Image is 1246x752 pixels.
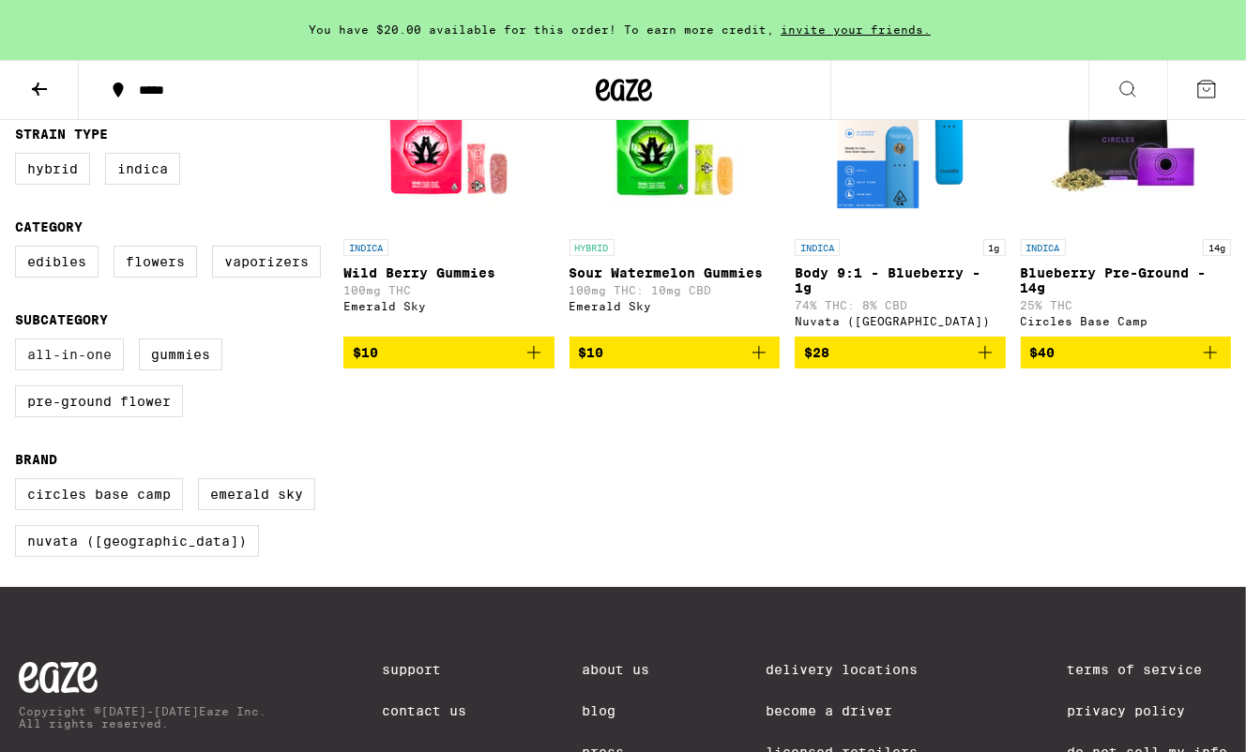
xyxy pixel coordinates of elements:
label: Flowers [114,246,197,278]
a: Delivery Locations [766,662,951,677]
a: Support [382,662,466,677]
a: Terms of Service [1067,662,1227,677]
label: Circles Base Camp [15,478,183,510]
legend: Brand [15,452,57,467]
p: HYBRID [570,239,615,256]
a: Contact Us [382,703,466,718]
span: $10 [579,345,604,360]
legend: Subcategory [15,312,108,327]
p: Blueberry Pre-Ground - 14g [1021,265,1232,295]
legend: Strain Type [15,127,108,142]
img: Emerald Sky - Sour Watermelon Gummies [581,42,768,230]
a: About Us [583,662,650,677]
span: You have $20.00 available for this order! To earn more credit, [309,23,774,36]
p: INDICA [1021,239,1066,256]
p: 100mg THC [343,284,555,296]
p: Body 9:1 - Blueberry - 1g [795,265,1006,295]
p: Sour Watermelon Gummies [570,265,781,280]
img: Emerald Sky - Wild Berry Gummies [355,42,542,230]
p: Copyright © [DATE]-[DATE] Eaze Inc. All rights reserved. [19,705,266,729]
p: 25% THC [1021,299,1232,311]
div: Circles Base Camp [1021,315,1232,327]
button: Add to bag [1021,337,1232,368]
span: Hi. Need any help? [11,13,135,28]
label: Emerald Sky [198,478,315,510]
span: $40 [1030,345,1056,360]
label: Indica [105,153,180,185]
a: Become a Driver [766,703,951,718]
p: INDICA [795,239,840,256]
p: INDICA [343,239,388,256]
a: Privacy Policy [1067,703,1227,718]
img: Nuvata (CA) - Body 9:1 - Blueberry - 1g [806,42,994,230]
a: Blog [583,703,650,718]
span: $28 [804,345,829,360]
label: Hybrid [15,153,90,185]
a: Open page for Sour Watermelon Gummies from Emerald Sky [570,42,781,337]
label: All-In-One [15,338,124,370]
div: Nuvata ([GEOGRAPHIC_DATA]) [795,315,1006,327]
label: Gummies [139,338,222,370]
label: Vaporizers [212,246,321,278]
div: Emerald Sky [570,300,781,312]
p: 1g [983,239,1006,256]
label: Nuvata ([GEOGRAPHIC_DATA]) [15,525,259,557]
span: invite your friends. [774,23,937,36]
label: Pre-ground Flower [15,385,183,417]
p: Wild Berry Gummies [343,265,555,280]
legend: Category [15,219,83,234]
button: Add to bag [795,337,1006,368]
p: 74% THC: 8% CBD [795,299,1006,311]
p: 100mg THC: 10mg CBD [570,284,781,296]
a: Open page for Blueberry Pre-Ground - 14g from Circles Base Camp [1021,42,1232,337]
span: $10 [353,345,378,360]
button: Add to bag [570,337,781,368]
a: Open page for Body 9:1 - Blueberry - 1g from Nuvata (CA) [795,42,1006,337]
div: Emerald Sky [343,300,555,312]
button: Add to bag [343,337,555,368]
img: Circles Base Camp - Blueberry Pre-Ground - 14g [1032,42,1220,230]
a: Open page for Wild Berry Gummies from Emerald Sky [343,42,555,337]
label: Edibles [15,246,99,278]
p: 14g [1203,239,1231,256]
